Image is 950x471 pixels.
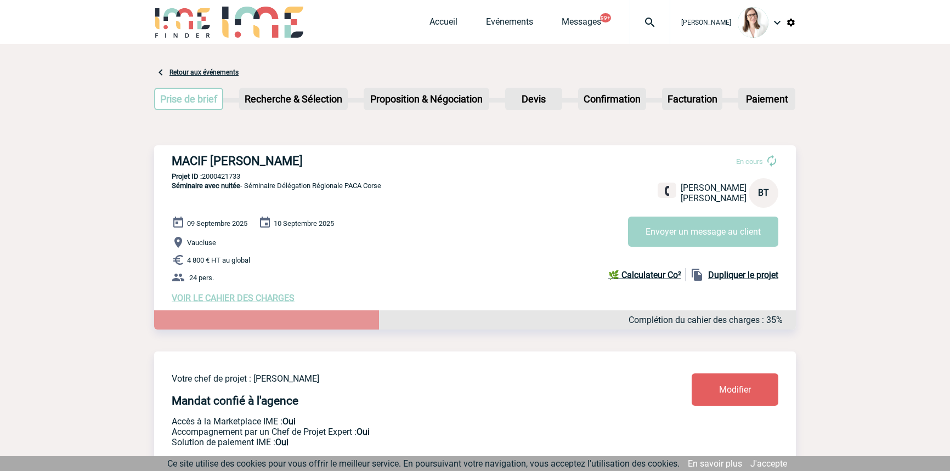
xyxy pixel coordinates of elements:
[663,89,722,109] p: Facturation
[154,172,796,180] p: 2000421733
[357,427,370,437] b: Oui
[282,416,296,427] b: Oui
[681,183,747,193] span: [PERSON_NAME]
[172,293,295,303] a: VOIR LE CAHIER DES CHARGES
[506,89,561,109] p: Devis
[172,154,501,168] h3: MACIF [PERSON_NAME]
[758,188,769,198] span: BT
[691,268,704,281] img: file_copy-black-24dp.png
[187,256,250,264] span: 4 800 € HT au global
[172,394,298,407] h4: Mandat confié à l'agence
[708,270,778,280] b: Dupliquer le projet
[274,219,334,228] span: 10 Septembre 2025
[579,89,645,109] p: Confirmation
[562,16,601,32] a: Messages
[172,437,627,447] p: Conformité aux process achat client, Prise en charge de la facturation, Mutualisation de plusieur...
[608,270,681,280] b: 🌿 Calculateur Co²
[187,239,216,247] span: Vaucluse
[681,193,747,203] span: [PERSON_NAME]
[275,437,289,447] b: Oui
[169,69,239,76] a: Retour aux événements
[600,13,611,22] button: 99+
[681,19,731,26] span: [PERSON_NAME]
[154,7,211,38] img: IME-Finder
[662,186,672,196] img: fixe.png
[628,217,778,247] button: Envoyer un message au client
[172,416,627,427] p: Accès à la Marketplace IME :
[187,219,247,228] span: 09 Septembre 2025
[688,458,742,469] a: En savoir plus
[736,157,763,166] span: En cours
[608,268,686,281] a: 🌿 Calculateur Co²
[486,16,533,32] a: Evénements
[429,16,457,32] a: Accueil
[172,373,627,384] p: Votre chef de projet : [PERSON_NAME]
[172,427,627,437] p: Prestation payante
[365,89,488,109] p: Proposition & Négociation
[739,89,794,109] p: Paiement
[189,274,214,282] span: 24 pers.
[155,89,222,109] p: Prise de brief
[750,458,787,469] a: J'accepte
[738,7,768,38] img: 122719-0.jpg
[167,458,680,469] span: Ce site utilise des cookies pour vous offrir le meilleur service. En poursuivant votre navigation...
[172,181,240,190] span: Séminaire avec nuitée
[172,172,202,180] b: Projet ID :
[172,181,381,190] span: - Séminaire Délégation Régionale PACA Corse
[240,89,347,109] p: Recherche & Sélection
[719,384,751,395] span: Modifier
